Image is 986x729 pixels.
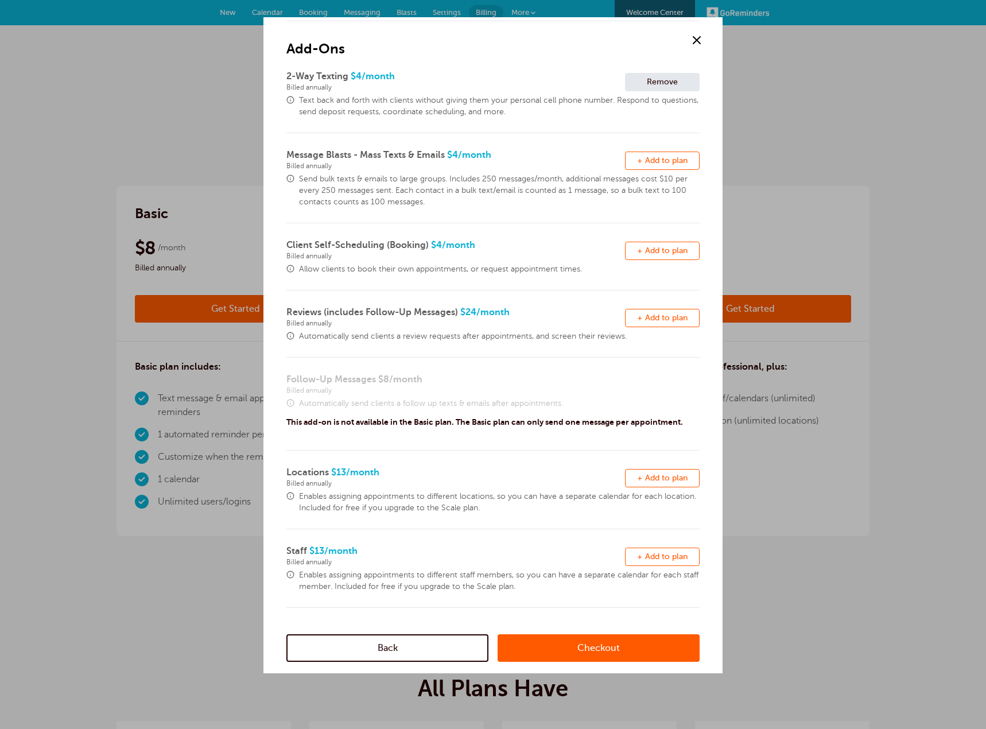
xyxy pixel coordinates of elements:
span: Message Blasts - Mass Texts & Emails [286,150,445,160]
span: 2-Way Texting [286,71,348,82]
span: Reviews (includes Follow-Up Messages) [286,307,458,317]
span: Enables assigning appointments to different staff members, so you can have a separate calendar fo... [299,569,700,592]
span: /month [476,307,510,317]
span: Billed annually [286,162,625,170]
span: + Add to plan [637,156,688,165]
h2: Add-Ons [286,21,700,58]
span: Locations [286,467,329,478]
button: + Add to plan [625,309,700,327]
button: + Add to plan [625,469,700,487]
span: Billed annually [286,479,625,487]
span: Billed annually [286,558,625,566]
span: Send bulk texts & emails to large groups. Includes 250 messages/month, additional messages cost $... [299,173,700,208]
span: + Add to plan [637,313,688,322]
span: $4 [286,240,625,260]
span: Client Self-Scheduling (Booking) [286,240,429,250]
span: Automatically send clients a review requests after appointments, and screen their reviews. [299,331,700,342]
span: /month [362,71,395,82]
span: /month [442,240,475,250]
button: Remove [625,73,700,91]
span: Allow clients to book their own appointments, or request appointment times. [299,263,700,275]
button: + Add to plan [625,548,700,566]
span: Remove [647,77,678,86]
span: + Add to plan [637,474,688,482]
span: $4 [286,150,625,170]
span: Billed annually [286,83,625,91]
p: This add-on is not available in the Basic plan. The Basic plan can only send one message per appo... [286,417,683,427]
a: Checkout [498,634,700,662]
a: Back [286,634,488,662]
span: /month [458,150,491,160]
span: Text back and forth with clients without giving them your personal cell phone number. Respond to ... [299,95,700,118]
span: Staff [286,546,307,556]
span: /month [324,546,358,556]
button: + Add to plan [625,242,700,260]
span: /month [389,374,422,385]
span: Automatically send clients a follow up texts & emails after appointments. [299,398,700,409]
span: Billed annually [286,386,700,394]
span: Enables assigning appointments to different locations, so you can have a separate calendar for ea... [299,491,700,514]
span: /month [346,467,379,478]
span: + Add to plan [637,552,688,561]
button: + Add to plan [625,152,700,170]
span: Billed annually [286,319,625,327]
span: Follow-Up Messages [286,374,376,385]
span: + Add to plan [637,246,688,255]
span: Billed annually [286,252,625,260]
